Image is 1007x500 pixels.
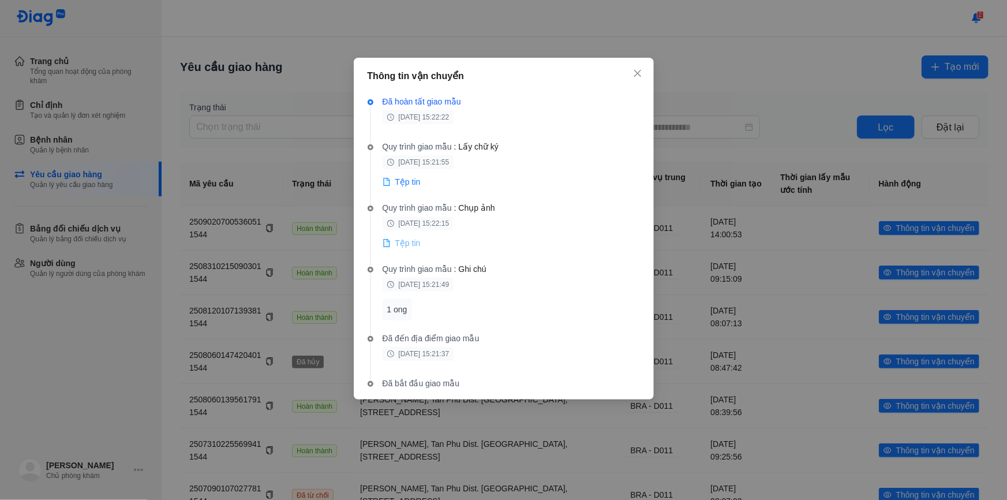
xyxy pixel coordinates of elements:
span: clock-circle [387,281,394,288]
span: [DATE] 15:21:49 [383,278,454,292]
span: clock-circle [387,159,394,166]
label: Đã bắt đầu giao mẫu [383,379,460,388]
span: clock-circle [387,114,394,121]
div: Thông tin vận chuyển [368,69,640,83]
span: [DATE] 15:22:15 [383,217,454,230]
span: file [383,178,391,186]
a: fileTệp tin [383,176,421,188]
button: Close [631,68,644,80]
span: Tệp tin [395,237,421,249]
div: 1 ong [383,298,412,320]
label: Quy trình giao mẫu [383,264,452,274]
span: [DATE] 15:22:22 [383,110,454,124]
label: Đã hoàn tất giao mẫu [383,97,461,106]
label: Đã đến địa điểm giao mẫu [383,334,480,343]
span: clock-circle [387,220,394,227]
span: clock-circle [387,350,394,357]
a: fileTệp tin [383,237,421,249]
label: : Chụp ảnh [454,203,495,212]
label: Quy trình giao mẫu [383,142,452,151]
span: [DATE] 15:21:37 [383,347,454,361]
span: close [633,69,642,78]
span: Tệp tin [395,176,421,188]
span: [DATE] 15:21:55 [383,155,454,169]
span: file [383,239,391,247]
label: : Ghi chú [454,264,486,274]
label: Quy trình giao mẫu [383,203,452,212]
label: : Lấy chữ ký [454,142,499,151]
